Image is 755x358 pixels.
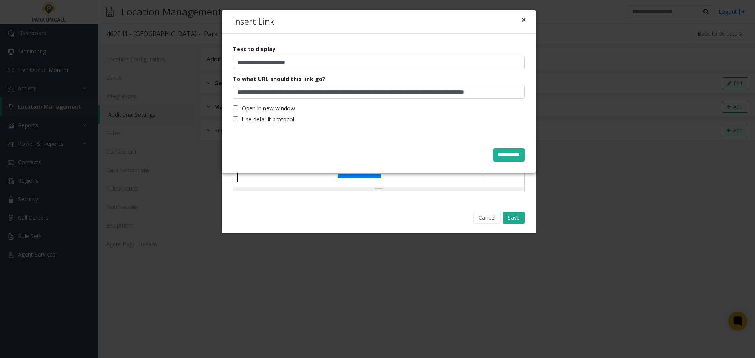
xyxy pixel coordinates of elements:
[233,115,294,123] label: Use default protocol
[233,75,325,83] label: To what URL should this link go?
[233,116,238,121] input: Use default protocol
[233,105,238,110] input: Open in new window
[233,16,274,28] h4: Insert Link
[521,16,526,24] button: Close
[233,45,276,53] label: Text to display
[233,104,295,112] label: Open in new window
